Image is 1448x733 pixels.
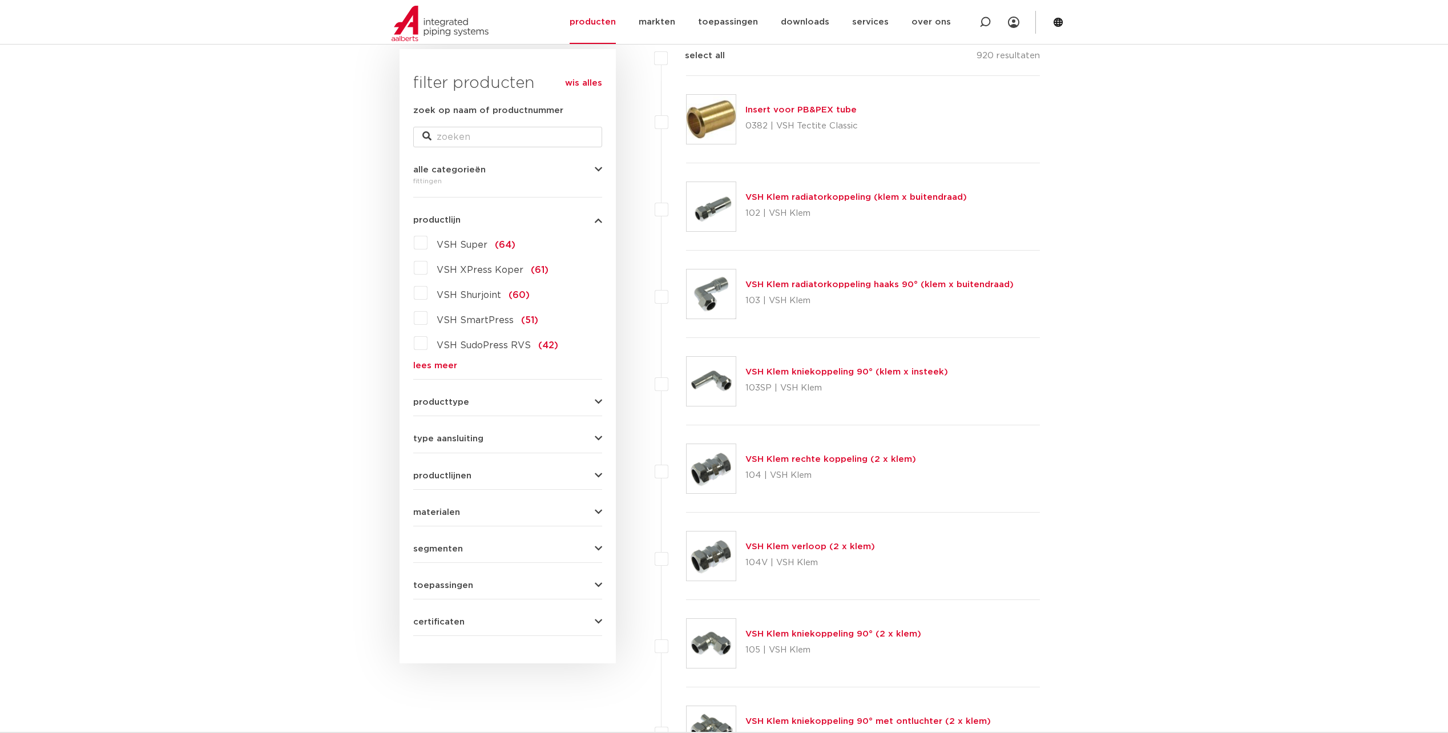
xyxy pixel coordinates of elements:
[521,316,538,325] span: (51)
[437,291,501,300] span: VSH Shurjoint
[687,182,736,231] img: Thumbnail for VSH Klem radiatorkoppeling (klem x buitendraad)
[413,434,483,443] span: type aansluiting
[745,542,875,551] a: VSH Klem verloop (2 x klem)
[745,554,875,572] p: 104V | VSH Klem
[495,240,515,249] span: (64)
[413,72,602,95] h3: filter producten
[413,398,469,406] span: producttype
[687,357,736,406] img: Thumbnail for VSH Klem kniekoppeling 90° (klem x insteek)
[413,127,602,147] input: zoeken
[745,466,916,485] p: 104 | VSH Klem
[687,269,736,319] img: Thumbnail for VSH Klem radiatorkoppeling haaks 90° (klem x buitendraad)
[668,49,725,63] label: select all
[413,104,563,118] label: zoek op naam of productnummer
[977,49,1040,67] p: 920 resultaten
[538,341,558,350] span: (42)
[413,472,471,480] span: productlijnen
[745,368,948,376] a: VSH Klem kniekoppeling 90° (klem x insteek)
[745,280,1014,289] a: VSH Klem radiatorkoppeling haaks 90° (klem x buitendraad)
[745,641,921,659] p: 105 | VSH Klem
[413,618,465,626] span: certificaten
[413,361,602,370] a: lees meer
[413,508,460,517] span: materialen
[745,455,916,464] a: VSH Klem rechte koppeling (2 x klem)
[437,240,487,249] span: VSH Super
[745,379,948,397] p: 103SP | VSH Klem
[509,291,530,300] span: (60)
[745,117,858,135] p: 0382 | VSH Tectite Classic
[413,216,461,224] span: productlijn
[687,619,736,668] img: Thumbnail for VSH Klem kniekoppeling 90° (2 x klem)
[437,341,531,350] span: VSH SudoPress RVS
[413,618,602,626] button: certificaten
[413,508,602,517] button: materialen
[413,174,602,188] div: fittingen
[413,398,602,406] button: producttype
[413,545,463,553] span: segmenten
[413,166,602,174] button: alle categorieën
[745,630,921,638] a: VSH Klem kniekoppeling 90° (2 x klem)
[565,76,602,90] a: wis alles
[413,581,473,590] span: toepassingen
[745,717,991,726] a: VSH Klem kniekoppeling 90° met ontluchter (2 x klem)
[413,166,486,174] span: alle categorieën
[437,316,514,325] span: VSH SmartPress
[531,265,548,275] span: (61)
[745,292,1014,310] p: 103 | VSH Klem
[687,531,736,581] img: Thumbnail for VSH Klem verloop (2 x klem)
[413,581,602,590] button: toepassingen
[687,444,736,493] img: Thumbnail for VSH Klem rechte koppeling (2 x klem)
[413,472,602,480] button: productlijnen
[745,204,967,223] p: 102 | VSH Klem
[687,95,736,144] img: Thumbnail for Insert voor PB&PEX tube
[745,106,857,114] a: Insert voor PB&PEX tube
[413,434,602,443] button: type aansluiting
[413,216,602,224] button: productlijn
[437,265,523,275] span: VSH XPress Koper
[745,193,967,202] a: VSH Klem radiatorkoppeling (klem x buitendraad)
[413,545,602,553] button: segmenten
